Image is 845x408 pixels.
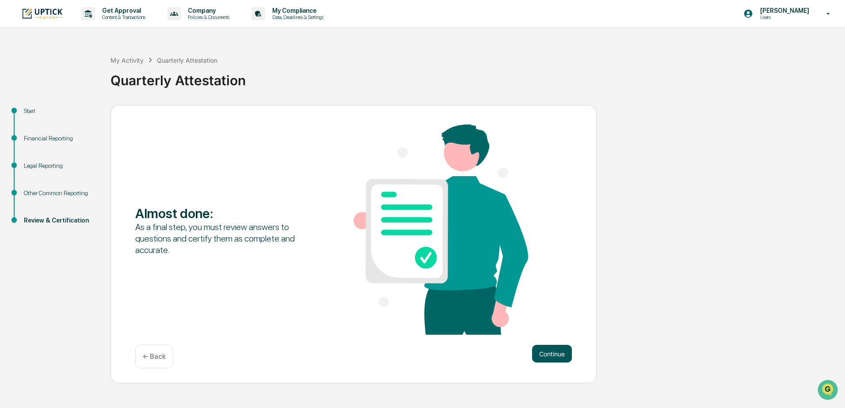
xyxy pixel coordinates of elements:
[157,57,217,64] div: Quarterly Attestation
[95,14,150,20] p: Content & Transactions
[9,19,161,33] p: How can we help?
[18,111,57,120] span: Preclearance
[21,8,64,19] img: logo
[150,70,161,81] button: Start new chat
[532,345,572,363] button: Continue
[88,150,107,156] span: Pylon
[9,112,16,119] div: 🖐️
[30,68,145,76] div: Start new chat
[181,14,234,20] p: Policies & Documents
[265,14,328,20] p: Data, Deadlines & Settings
[18,128,56,137] span: Data Lookup
[5,108,61,124] a: 🖐️Preclearance
[30,76,112,83] div: We're available if you need us!
[817,379,841,403] iframe: Open customer support
[110,65,841,88] div: Quarterly Attestation
[135,205,310,221] div: Almost done :
[110,57,144,64] div: My Activity
[24,106,96,116] div: Start
[73,111,110,120] span: Attestations
[24,134,96,143] div: Financial Reporting
[753,14,814,20] p: Users
[265,7,328,14] p: My Compliance
[135,221,310,256] div: As a final step, you must review answers to questions and certify them as complete and accurate.
[24,189,96,198] div: Other Common Reporting
[9,129,16,136] div: 🔎
[181,7,234,14] p: Company
[64,112,71,119] div: 🗄️
[62,149,107,156] a: Powered byPylon
[354,125,528,335] img: Almost done
[753,7,814,14] p: [PERSON_NAME]
[143,352,166,361] p: ← Back
[9,68,25,83] img: 1746055101610-c473b297-6a78-478c-a979-82029cc54cd1
[24,161,96,170] div: Legal Reporting
[24,216,96,225] div: Review & Certification
[61,108,113,124] a: 🗄️Attestations
[95,7,150,14] p: Get Approval
[5,125,59,140] a: 🔎Data Lookup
